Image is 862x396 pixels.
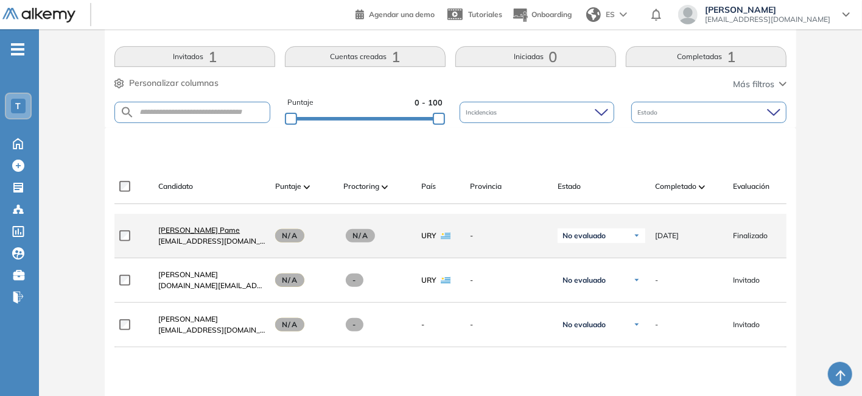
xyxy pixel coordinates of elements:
span: Invitado [733,275,760,286]
span: [DATE] [655,230,679,241]
span: N/A [346,229,375,242]
button: Más filtros [733,78,787,91]
span: - [470,319,548,330]
span: Onboarding [531,10,572,19]
span: Invitado [733,319,760,330]
span: - [346,274,363,287]
img: arrow [620,12,627,17]
span: Estado [558,181,581,192]
button: Completadas1 [626,46,787,67]
span: Personalizar columnas [129,77,219,90]
button: Iniciadas0 [455,46,616,67]
span: N/A [275,318,304,331]
button: Invitados1 [114,46,275,67]
span: - [470,230,548,241]
span: - [346,318,363,331]
span: Proctoring [343,181,379,192]
img: URY [441,232,450,239]
span: - [655,319,658,330]
img: Ícono de flecha [633,321,640,328]
span: [PERSON_NAME] [158,270,218,279]
span: [EMAIL_ADDRESS][DOMAIN_NAME] [158,325,265,336]
img: [missing "en.ARROW_ALT" translation] [699,185,705,189]
span: N/A [275,229,304,242]
i: - [11,48,24,51]
span: URY [421,230,436,241]
span: 0 - 100 [415,97,443,108]
a: [PERSON_NAME] Pame [158,225,265,236]
img: Logo [2,8,75,23]
span: Completado [655,181,696,192]
span: - [421,319,424,330]
button: Cuentas creadas1 [285,46,446,67]
span: Tutoriales [468,10,502,19]
span: Candidato [158,181,193,192]
span: [PERSON_NAME] [158,314,218,324]
button: Personalizar columnas [114,77,219,90]
div: Incidencias [460,102,615,123]
span: - [470,275,548,286]
span: País [421,181,436,192]
img: [missing "en.ARROW_ALT" translation] [304,185,310,189]
button: Onboarding [512,2,572,28]
span: Provincia [470,181,502,192]
span: Puntaje [287,97,314,108]
img: Ícono de flecha [633,277,640,284]
span: Estado [637,108,660,117]
span: - [655,275,658,286]
a: [PERSON_NAME] [158,314,265,325]
span: Finalizado [733,230,768,241]
span: [EMAIL_ADDRESS][DOMAIN_NAME] [705,15,830,24]
span: Más filtros [733,78,774,91]
span: [PERSON_NAME] Pame [158,225,240,235]
img: SEARCH_ALT [120,105,135,120]
span: Evaluación [733,181,769,192]
span: [PERSON_NAME] [705,5,830,15]
span: [EMAIL_ADDRESS][DOMAIN_NAME] [158,236,265,247]
span: ES [606,9,615,20]
span: [DOMAIN_NAME][EMAIL_ADDRESS][DOMAIN_NAME] [158,280,265,291]
span: No evaluado [562,320,606,330]
img: world [586,7,601,22]
span: Agendar una demo [369,10,435,19]
span: N/A [275,274,304,287]
div: Estado [631,102,787,123]
a: [PERSON_NAME] [158,269,265,280]
img: URY [441,277,450,284]
span: No evaluado [562,231,606,241]
span: URY [421,275,436,286]
span: Incidencias [466,108,499,117]
img: [missing "en.ARROW_ALT" translation] [382,185,388,189]
span: No evaluado [562,275,606,285]
span: Puntaje [275,181,301,192]
a: Agendar una demo [356,6,435,21]
span: T [16,101,21,111]
img: Ícono de flecha [633,232,640,239]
